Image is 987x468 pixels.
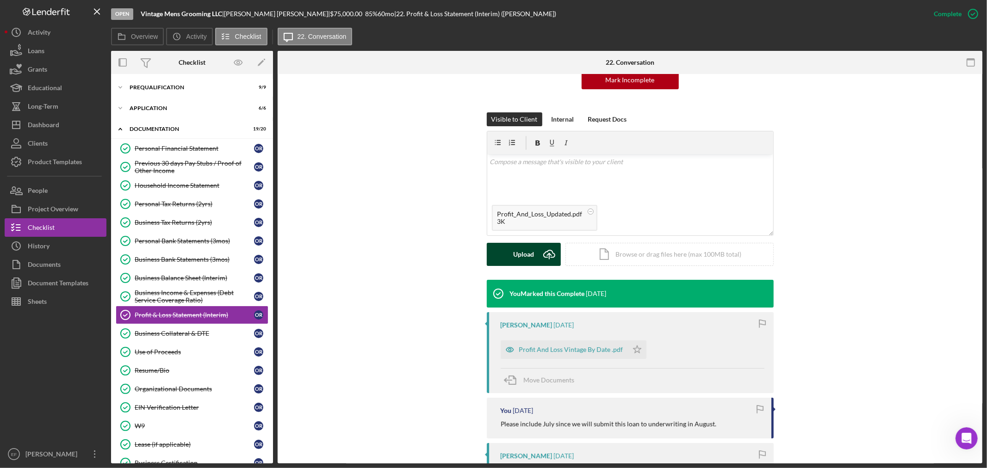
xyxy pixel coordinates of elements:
[186,33,206,40] label: Activity
[254,384,263,394] div: O R
[135,459,254,467] div: Business Certification
[116,435,268,454] a: Lease (if applicable)OR
[116,213,268,232] a: Business Tax Returns (2yrs)OR
[116,158,268,176] a: Previous 30 days Pay Stubs / Proof of Other IncomeOR
[513,243,534,266] div: Upload
[5,181,106,200] button: People
[254,162,263,172] div: O R
[28,181,48,202] div: People
[5,292,106,311] button: Sheets
[28,292,47,313] div: Sheets
[23,445,83,466] div: [PERSON_NAME]
[28,60,47,81] div: Grants
[5,60,106,79] a: Grants
[124,289,185,326] button: Help
[135,182,254,189] div: Household Income Statement
[33,238,211,246] span: You'll have to do a refund through your Stripe account.
[254,255,263,264] div: O R
[135,289,254,304] div: Business Income & Expenses (Debt Service Coverage Ratio)
[254,181,263,190] div: O R
[33,247,87,257] div: [PERSON_NAME]
[11,452,17,457] text: EF
[254,329,263,338] div: O R
[28,200,78,221] div: Project Overview
[135,219,254,226] div: Business Tax Returns (2yrs)
[224,10,330,18] div: [PERSON_NAME] [PERSON_NAME] |
[33,110,87,120] div: [PERSON_NAME]
[501,369,584,392] button: Move Documents
[584,112,632,126] button: Request Docs
[501,340,646,359] button: Profit And Loss Vintage By Date .pdf
[116,380,268,398] a: Organizational DocumentsOR
[28,255,61,276] div: Documents
[116,269,268,287] a: Business Balance Sheet (Interim)OR
[28,79,62,99] div: Educational
[116,417,268,435] a: W9OR
[249,126,266,132] div: 19 / 20
[116,324,268,343] a: Business Collateral & DTEOR
[5,153,106,171] button: Product Templates
[116,176,268,195] a: Household Income StatementOR
[28,153,82,173] div: Product Templates
[5,255,106,274] a: Documents
[501,407,512,414] div: You
[135,311,254,319] div: Profit & Loss Statement (Interim)
[11,135,29,154] img: Profile image for Christina
[88,281,114,291] div: • [DATE]
[33,272,108,280] span: Rate your conversation
[28,218,55,239] div: Checklist
[254,292,263,301] div: O R
[254,440,263,449] div: O R
[5,445,106,463] button: EF[PERSON_NAME]
[501,419,717,429] p: Please include July since we will submit this loan to underwriting in August.
[162,4,179,20] div: Close
[5,218,106,237] button: Checklist
[254,273,263,283] div: O R
[131,33,158,40] label: Overview
[28,237,50,258] div: History
[606,71,655,89] div: Mark Incomplete
[141,10,224,18] div: |
[5,134,106,153] button: Clients
[215,28,267,45] button: Checklist
[33,144,87,154] div: [PERSON_NAME]
[11,32,29,51] img: Profile image for Christina
[135,385,254,393] div: Organizational Documents
[298,33,347,40] label: 22. Conversation
[582,71,679,89] button: Mark Incomplete
[5,23,106,42] a: Activity
[116,195,268,213] a: Personal Tax Returns (2yrs)OR
[11,169,29,188] img: Profile image for Allison
[254,236,263,246] div: O R
[5,42,106,60] button: Loans
[116,343,268,361] a: Use of ProceedsOR
[254,144,263,153] div: O R
[249,105,266,111] div: 6 / 6
[141,10,222,18] b: Vintage Mens Grooming LLC
[28,116,59,136] div: Dashboard
[11,67,29,85] img: Profile image for Christina
[130,105,243,111] div: Application
[513,407,534,414] time: 2025-07-31 18:14
[254,310,263,320] div: O R
[135,422,254,430] div: W9
[64,42,94,51] div: • 13h ago
[135,367,254,374] div: Resume/Bio
[33,33,206,40] span: One of our teammates will reply as soon as they can.
[5,79,106,97] a: Educational
[497,210,583,218] div: Profit_And_Loss_Updated.pdf
[116,232,268,250] a: Personal Bank Statements (3mos)OR
[956,427,978,450] iframe: Intercom live chat
[88,144,114,154] div: • [DATE]
[5,116,106,134] button: Dashboard
[501,321,552,329] div: [PERSON_NAME]
[5,200,106,218] button: Project Overview
[552,112,574,126] div: Internal
[33,213,87,222] div: [PERSON_NAME]
[254,421,263,431] div: O R
[74,312,110,318] span: Messages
